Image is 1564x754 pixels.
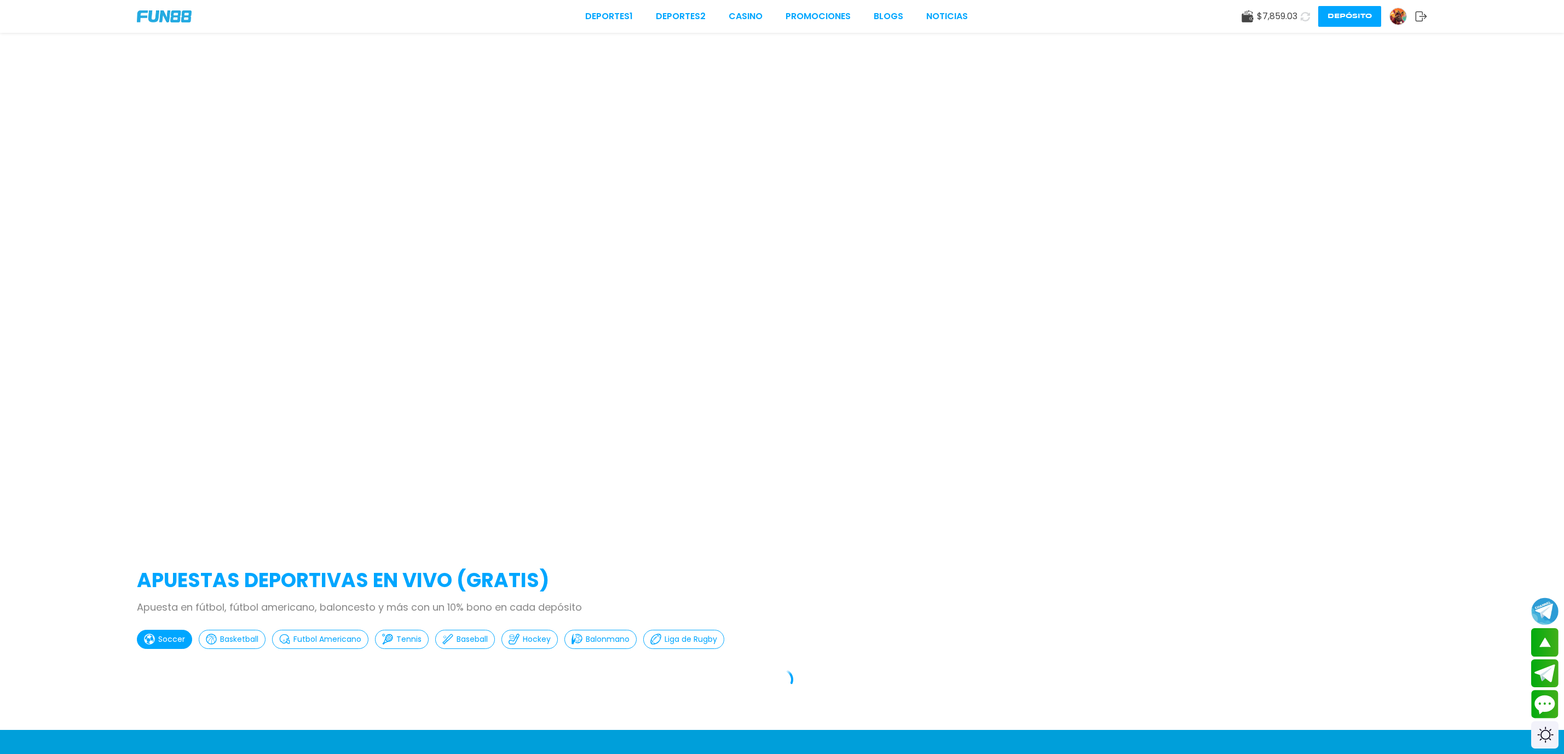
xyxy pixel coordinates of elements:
[137,600,1427,614] p: Apuesta en fútbol, fútbol americano, baloncesto y más con un 10% bono en cada depósito
[272,630,368,649] button: Futbol Americano
[643,630,724,649] button: Liga de Rugby
[435,630,495,649] button: Baseball
[1257,10,1297,23] span: $ 7,859.03
[293,634,361,645] p: Futbol Americano
[586,634,630,645] p: Balonmano
[564,630,637,649] button: Balonmano
[1390,8,1406,25] img: Avatar
[523,634,551,645] p: Hockey
[220,634,258,645] p: Basketball
[158,634,185,645] p: Soccer
[1531,628,1559,657] button: scroll up
[396,634,422,645] p: Tennis
[501,630,558,649] button: Hockey
[1531,690,1559,718] button: Contact customer service
[457,634,488,645] p: Baseball
[1531,659,1559,688] button: Join telegram
[786,10,851,23] a: Promociones
[137,566,1427,595] h2: APUESTAS DEPORTIVAS EN VIVO (gratis)
[926,10,968,23] a: NOTICIAS
[1531,721,1559,749] div: Switch theme
[1318,6,1381,27] button: Depósito
[874,10,903,23] a: BLOGS
[199,630,266,649] button: Basketball
[729,10,763,23] a: CASINO
[375,630,429,649] button: Tennis
[656,10,706,23] a: Deportes2
[137,10,192,22] img: Company Logo
[1389,8,1415,25] a: Avatar
[585,10,633,23] a: Deportes1
[137,630,192,649] button: Soccer
[1531,597,1559,625] button: Join telegram channel
[665,634,717,645] p: Liga de Rugby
